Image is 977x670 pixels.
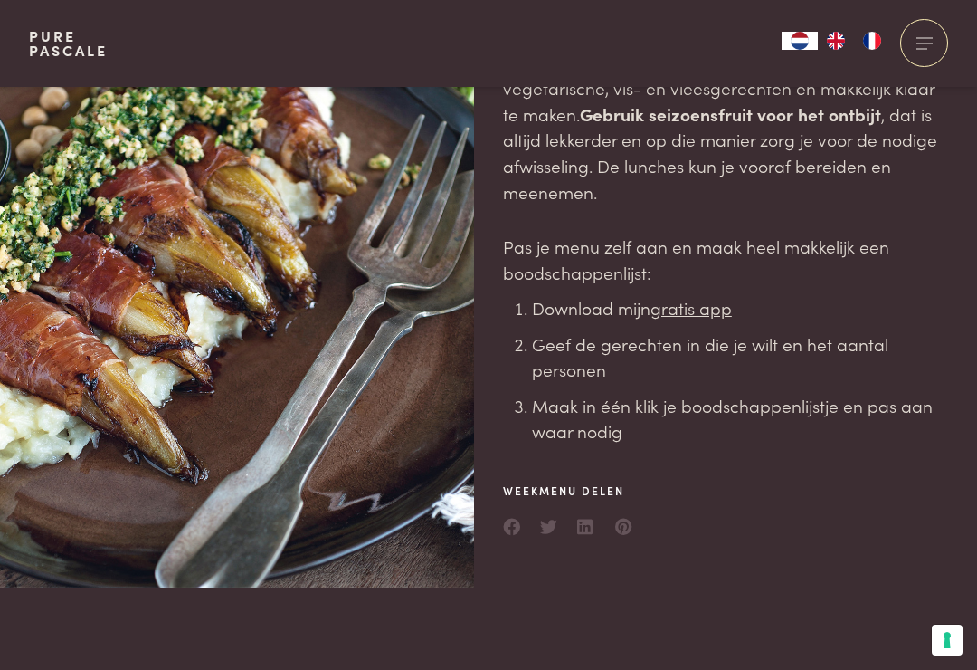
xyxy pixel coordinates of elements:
[782,32,818,50] a: NL
[29,29,108,58] a: PurePascale
[650,295,732,320] a: gratis app
[532,331,948,383] li: Geef de gerechten in die je wilt en het aantal personen
[818,32,890,50] ul: Language list
[532,295,948,321] li: Download mijn
[503,483,633,499] span: Weekmenu delen
[503,49,948,205] p: Dit herfstmenu is een gevarieerd menu met vegetarische, vis- en vleesgerechten en makkelijk klaar...
[532,393,948,445] li: Maak in één klik je boodschappenlijstje en pas aan waar nodig
[818,32,854,50] a: EN
[854,32,890,50] a: FR
[782,32,818,50] div: Language
[580,101,881,126] strong: Gebruik seizoensfruit voor het ontbijt
[782,32,890,50] aside: Language selected: Nederlands
[932,625,963,656] button: Uw voorkeuren voor toestemming voor trackingtechnologieën
[503,234,948,285] p: Pas je menu zelf aan en maak heel makkelijk een boodschappenlijst:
